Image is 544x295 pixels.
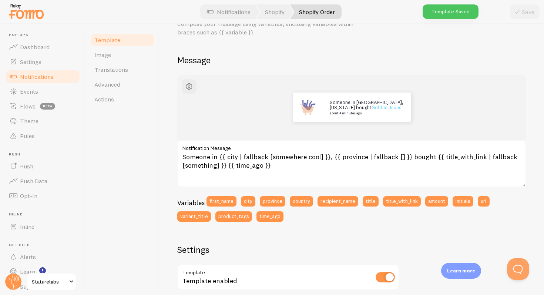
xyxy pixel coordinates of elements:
[4,219,81,234] a: Inline
[94,51,111,58] span: Image
[9,33,81,37] span: Pop-ups
[177,140,526,152] label: Notification Message
[478,196,490,207] button: url
[4,40,81,54] a: Dashboard
[330,100,404,115] p: Someone in [GEOGRAPHIC_DATA], [US_STATE] bought
[290,196,313,207] button: country
[90,62,155,77] a: Translations
[363,196,379,207] button: title
[9,243,81,248] span: Get Help
[215,211,252,222] button: product_tags
[177,20,355,37] p: Compose your message using variables, enclosing variables within braces such as {{ variable }}
[20,253,36,261] span: Alerts
[90,77,155,92] a: Advanced
[507,258,529,280] iframe: Help Scout Beacon - Open
[8,2,45,21] img: fomo-relay-logo-orange.svg
[447,267,475,274] p: Learn more
[20,192,37,200] span: Opt-In
[260,196,285,207] button: province
[177,244,399,255] h2: Settings
[4,174,81,188] a: Push Data
[318,196,358,207] button: recipient_name
[241,196,255,207] button: city
[90,33,155,47] a: Template
[256,211,283,222] button: time_ago
[20,58,41,66] span: Settings
[20,117,38,125] span: Theme
[330,111,402,115] small: about 4 minutes ago
[177,211,211,222] button: variant_title
[177,264,399,291] div: Template enabled
[32,277,67,286] span: Staturelabs
[295,95,320,120] img: Fomo
[20,223,34,230] span: Inline
[20,162,33,170] span: Push
[206,196,236,207] button: first_name
[20,268,35,275] span: Learn
[383,196,421,207] button: title_with_link
[4,264,81,279] a: Learn
[4,249,81,264] a: Alerts
[4,69,81,84] a: Notifications
[94,36,120,44] span: Template
[4,84,81,99] a: Events
[27,273,77,291] a: Staturelabs
[4,128,81,143] a: Rules
[94,95,114,103] span: Actions
[4,159,81,174] a: Push
[177,198,205,207] h3: Variables
[4,99,81,114] a: Flows beta
[372,104,402,110] a: Golden Jeans
[177,54,526,66] h2: Message
[90,92,155,107] a: Actions
[94,66,128,73] span: Translations
[20,177,48,185] span: Push Data
[425,196,448,207] button: amount
[423,4,478,19] div: Template Saved
[4,188,81,203] a: Opt-In
[441,263,481,279] div: Learn more
[9,212,81,217] span: Inline
[4,114,81,128] a: Theme
[20,103,36,110] span: Flows
[453,196,473,207] button: initials
[20,88,38,95] span: Events
[94,81,120,88] span: Advanced
[90,47,155,62] a: Image
[40,103,55,110] span: beta
[9,152,81,157] span: Push
[20,132,35,140] span: Rules
[20,73,54,80] span: Notifications
[20,43,50,51] span: Dashboard
[4,54,81,69] a: Settings
[39,267,46,274] svg: <p>Watch New Feature Tutorials!</p>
